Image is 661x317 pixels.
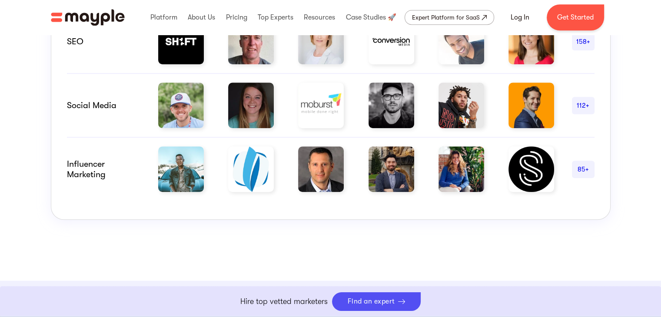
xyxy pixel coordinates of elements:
div: Influencer marketing [67,159,141,180]
div: Platform [148,3,179,31]
a: Get Started [547,4,604,30]
div: Resources [302,3,337,31]
div: Pricing [223,3,249,31]
div: Social Media [67,100,141,111]
div: Top Experts [256,3,296,31]
div: 158+ [572,36,595,47]
div: 85+ [572,164,595,175]
a: Expert Platform for SaaS [405,10,494,25]
a: home [51,9,125,26]
div: SEO [67,36,141,47]
div: 112+ [572,100,595,111]
div: Expert Platform for SaaS [412,12,480,23]
img: Mayple logo [51,9,125,26]
div: About Us [186,3,217,31]
a: Log In [500,7,540,28]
